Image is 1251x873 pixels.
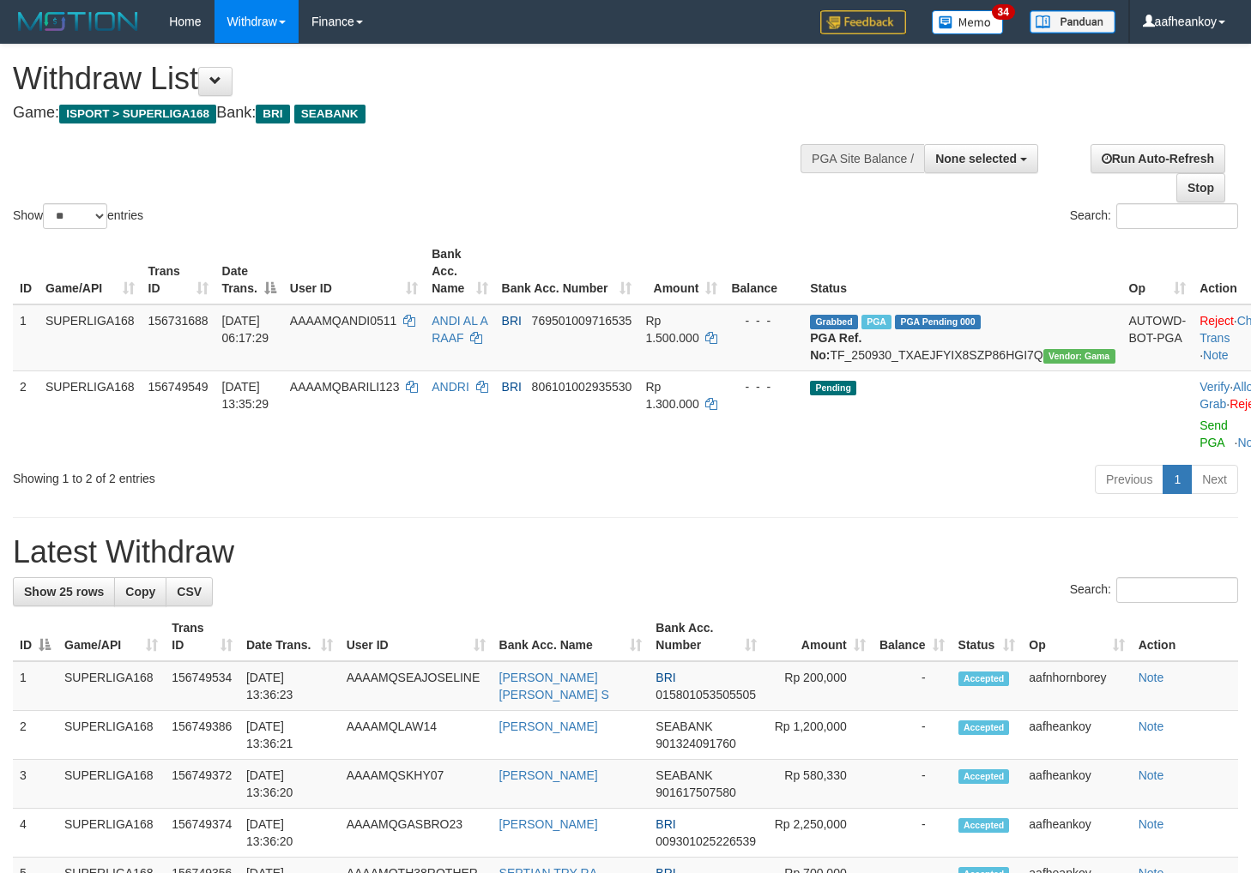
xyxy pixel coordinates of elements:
[731,378,796,395] div: - - -
[1095,465,1163,494] a: Previous
[656,834,756,848] span: Copy 009301025226539 to clipboard
[57,760,165,809] td: SUPERLIGA168
[125,585,155,599] span: Copy
[1139,817,1164,831] a: Note
[1022,809,1131,858] td: aafheankoy
[1132,612,1238,661] th: Action
[1191,465,1238,494] a: Next
[1122,304,1194,371] td: AUTOWD-BOT-PGA
[142,238,215,304] th: Trans ID: activate to sort column ascending
[13,612,57,661] th: ID: activate to sort column descending
[952,612,1023,661] th: Status: activate to sort column ascending
[340,661,493,711] td: AAAAMQSEAJOSELINE
[810,315,858,329] span: Grabbed
[148,314,208,328] span: 156731688
[239,612,340,661] th: Date Trans.: activate to sort column ascending
[340,809,493,858] td: AAAAMQGASBRO23
[1200,418,1228,449] a: Send PGA
[1203,348,1229,362] a: Note
[1200,314,1234,328] a: Reject
[731,312,796,329] div: - - -
[13,62,817,96] h1: Withdraw List
[656,737,735,750] span: Copy 901324091760 to clipboard
[432,314,487,345] a: ANDI AL A RAAF
[532,380,632,394] span: Copy 806101002935530 to clipboard
[13,105,817,122] h4: Game: Bank:
[13,9,143,34] img: MOTION_logo.png
[13,238,39,304] th: ID
[873,809,952,858] td: -
[873,760,952,809] td: -
[656,817,675,831] span: BRI
[1122,238,1194,304] th: Op: activate to sort column ascending
[801,144,924,173] div: PGA Site Balance /
[13,463,509,487] div: Showing 1 to 2 of 2 entries
[39,304,142,371] td: SUPERLIGA168
[656,671,675,684] span: BRI
[803,304,1121,371] td: TF_250930_TXAEJFYIX8SZP86HGI7Q
[932,10,1004,34] img: Button%20Memo.svg
[1022,711,1131,760] td: aafheankoy
[495,238,639,304] th: Bank Acc. Number: activate to sort column ascending
[1043,349,1115,364] span: Vendor URL: https://trx31.1velocity.biz
[165,711,239,760] td: 156749386
[764,760,872,809] td: Rp 580,330
[645,314,698,345] span: Rp 1.500.000
[1022,661,1131,711] td: aafnhornborey
[493,612,650,661] th: Bank Acc. Name: activate to sort column ascending
[499,671,609,701] a: [PERSON_NAME] [PERSON_NAME] S
[1070,577,1238,603] label: Search:
[432,380,469,394] a: ANDRI
[57,809,165,858] td: SUPERLIGA168
[13,304,39,371] td: 1
[57,612,165,661] th: Game/API: activate to sort column ascending
[958,818,1010,833] span: Accepted
[532,314,632,328] span: Copy 769501009716535 to clipboard
[649,612,764,661] th: Bank Acc. Number: activate to sort column ascending
[340,760,493,809] td: AAAAMQSKHY07
[958,671,1010,686] span: Accepted
[810,381,856,395] span: Pending
[290,380,400,394] span: AAAAMQBARILI123
[958,769,1010,784] span: Accepted
[1139,719,1164,733] a: Note
[873,711,952,760] td: -
[1200,380,1230,394] a: Verify
[656,786,735,799] span: Copy 901617507580 to clipboard
[1116,577,1238,603] input: Search:
[148,380,208,394] span: 156749549
[239,711,340,760] td: [DATE] 13:36:21
[895,315,981,329] span: PGA Pending
[764,809,872,858] td: Rp 2,250,000
[1091,144,1225,173] a: Run Auto-Refresh
[958,720,1010,735] span: Accepted
[502,314,522,328] span: BRI
[13,203,143,229] label: Show entries
[1163,465,1192,494] a: 1
[222,314,269,345] span: [DATE] 06:17:29
[215,238,283,304] th: Date Trans.: activate to sort column descending
[1139,768,1164,782] a: Note
[24,585,104,599] span: Show 25 rows
[39,370,142,458] td: SUPERLIGA168
[499,817,598,831] a: [PERSON_NAME]
[645,380,698,411] span: Rp 1.300.000
[283,238,425,304] th: User ID: activate to sort column ascending
[502,380,522,394] span: BRI
[177,585,202,599] span: CSV
[165,612,239,661] th: Trans ID: activate to sort column ascending
[873,661,952,711] td: -
[861,315,891,329] span: Marked by aafromsomean
[294,105,366,123] span: SEABANK
[340,612,493,661] th: User ID: activate to sort column ascending
[499,719,598,733] a: [PERSON_NAME]
[39,238,142,304] th: Game/API: activate to sort column ascending
[340,711,493,760] td: AAAAMQLAW14
[1022,612,1131,661] th: Op: activate to sort column ascending
[1030,10,1115,33] img: panduan.png
[166,577,213,606] a: CSV
[724,238,803,304] th: Balance
[165,760,239,809] td: 156749372
[13,370,39,458] td: 2
[57,661,165,711] td: SUPERLIGA168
